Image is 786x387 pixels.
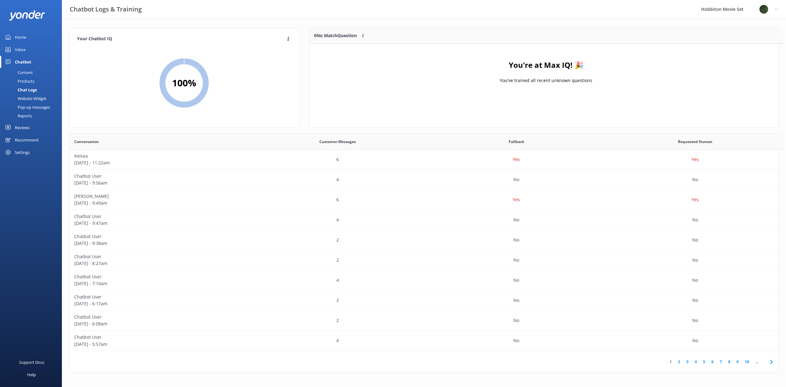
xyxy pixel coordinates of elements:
[74,273,244,280] p: Chatbot User
[74,153,244,159] p: Kelsea
[4,94,62,103] a: Website Widget
[70,331,784,351] div: row
[336,337,339,344] p: 4
[4,68,33,77] div: Content
[70,170,784,190] div: row
[513,257,519,263] p: No
[336,277,339,284] p: 4
[74,320,244,327] p: [DATE] - 6:08am
[336,317,339,324] p: 2
[74,173,244,180] p: Chatbot User
[692,237,698,243] p: No
[15,134,38,146] div: Recommend
[675,359,683,365] a: 2
[4,111,62,120] a: Reports
[667,359,675,365] a: 1
[513,176,519,183] p: No
[74,139,99,145] span: Conversation
[336,297,339,304] p: 2
[336,156,339,163] p: 6
[692,277,698,284] p: No
[692,317,698,324] p: No
[683,359,692,365] a: 3
[74,240,244,247] p: [DATE] - 9:38am
[74,260,244,267] p: [DATE] - 8:27am
[678,139,712,145] span: Requested Human
[513,196,520,203] p: Yes
[70,150,784,170] div: row
[4,77,62,85] a: Products
[172,76,196,90] h2: 100 %
[309,44,783,106] div: grid
[759,5,768,14] img: 34-1720495293.png
[513,277,519,284] p: No
[74,159,244,166] p: [DATE] - 11:22am
[4,85,62,94] a: Chat Logs
[15,43,26,56] div: Inbox
[513,317,519,324] p: No
[74,193,244,200] p: [PERSON_NAME]
[77,36,285,42] h4: Your Chatbot IQ
[74,300,244,307] p: [DATE] - 6:17am
[692,216,698,223] p: No
[692,337,698,344] p: No
[74,200,244,207] p: [DATE] - 9:49am
[4,85,37,94] div: Chat Logs
[508,59,583,71] h4: You're at Max IQ! 🎉
[70,230,784,250] div: row
[692,156,699,163] p: Yes
[27,368,36,381] div: Help
[717,359,725,365] a: 7
[4,94,46,103] div: Website Widget
[19,356,44,368] div: Support Docs
[700,359,708,365] a: 5
[336,257,339,263] p: 2
[692,196,699,203] p: Yes
[500,77,592,84] p: You've trained all recent unknown questions
[70,270,784,290] div: row
[9,10,45,20] img: yonder-white-logo.png
[15,146,30,159] div: Settings
[74,334,244,341] p: Chatbot User
[74,314,244,320] p: Chatbot User
[70,150,784,351] div: grid
[4,68,62,77] a: Content
[15,56,31,68] div: Chatbot
[725,359,733,365] a: 8
[70,190,784,210] div: row
[513,156,520,163] p: Yes
[708,359,717,365] a: 6
[314,32,357,39] p: 0 No Match Question
[513,297,519,304] p: No
[15,121,30,134] div: Reviews
[70,250,784,270] div: row
[336,176,339,183] p: 4
[74,180,244,186] p: [DATE] - 9:56am
[4,111,32,120] div: Reports
[70,311,784,331] div: row
[742,359,752,365] a: 10
[692,297,698,304] p: No
[513,337,519,344] p: No
[70,210,784,230] div: row
[74,220,244,227] p: [DATE] - 9:47am
[513,237,519,243] p: No
[513,216,519,223] p: No
[4,77,34,85] div: Products
[752,359,761,365] span: ...
[70,290,784,311] div: row
[733,359,742,365] a: 9
[692,359,700,365] a: 4
[74,294,244,300] p: Chatbot User
[74,341,244,348] p: [DATE] - 5:57am
[74,253,244,260] p: Chatbot User
[319,139,356,145] span: Customer Messages
[692,176,698,183] p: No
[509,139,524,145] span: Fallback
[74,213,244,220] p: Chatbot User
[70,4,142,14] h3: Chatbot Logs & Training
[74,233,244,240] p: Chatbot User
[74,280,244,287] p: [DATE] - 7:10am
[15,31,26,43] div: Home
[336,237,339,243] p: 2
